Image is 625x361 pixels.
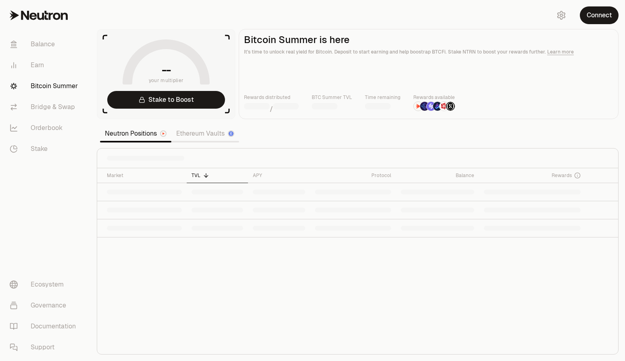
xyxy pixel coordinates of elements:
[552,172,572,179] span: Rewards
[100,126,171,142] a: Neutron Positions
[3,316,87,337] a: Documentation
[414,102,423,111] img: NTRN
[365,93,400,101] p: Time remaining
[244,101,299,114] div: /
[440,102,448,111] img: Mars Fragments
[580,6,619,24] button: Connect
[107,91,225,109] a: Stake to Boost
[413,93,455,101] p: Rewards available
[312,93,352,101] p: BTC Summer TVL
[3,138,87,159] a: Stake
[401,172,474,179] div: Balance
[3,97,87,118] a: Bridge & Swap
[162,64,171,76] h1: --
[3,76,87,97] a: Bitcoin Summer
[3,118,87,138] a: Orderbook
[315,172,391,179] div: Protocol
[547,49,574,55] a: Learn more
[149,76,184,85] span: your multiplier
[244,48,613,56] p: It's time to unlock real yield for Bitcoin. Deposit to start earning and help boostrap BTCFi. Sta...
[427,102,435,111] img: Solv Points
[244,34,613,45] h2: Bitcoin Summer is here
[3,295,87,316] a: Governance
[229,131,233,136] img: Ethereum Logo
[3,55,87,76] a: Earn
[3,34,87,55] a: Balance
[420,102,429,111] img: EtherFi Points
[107,172,182,179] div: Market
[446,102,455,111] img: Structured Points
[3,274,87,295] a: Ecosystem
[3,337,87,358] a: Support
[161,131,166,136] img: Neutron Logo
[244,93,299,101] p: Rewards distributed
[433,102,442,111] img: Bedrock Diamonds
[171,126,239,142] a: Ethereum Vaults
[192,172,243,179] div: TVL
[253,172,306,179] div: APY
